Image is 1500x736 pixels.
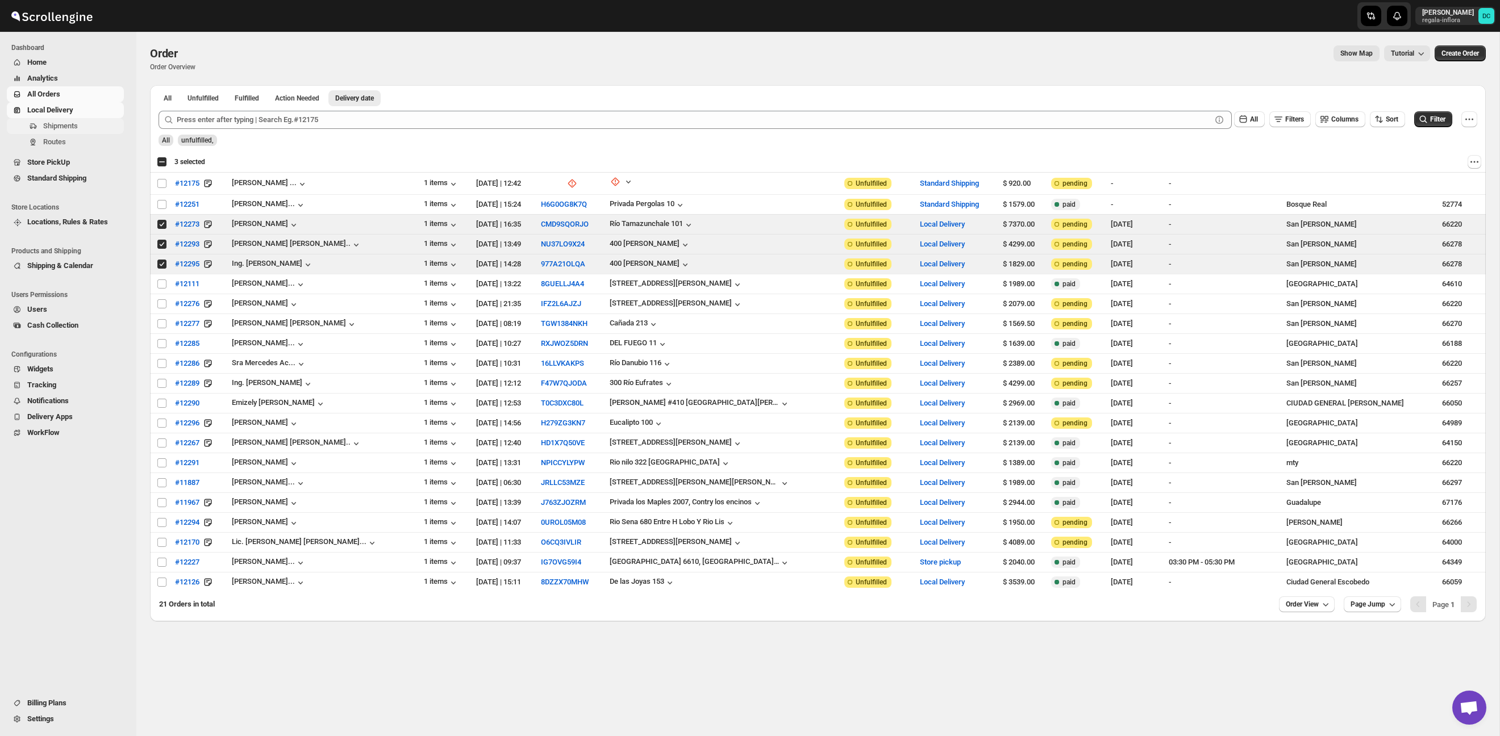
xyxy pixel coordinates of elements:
div: [PERSON_NAME] [232,299,299,310]
button: Locations, Rules & Rates [7,214,124,230]
text: DC [1482,12,1490,20]
button: Shipping & Calendar [7,258,124,274]
button: #12291 [168,454,206,472]
span: Routes [43,137,66,146]
div: $ 920.00 [1003,178,1044,189]
button: Order View [1279,596,1335,612]
button: Local Delivery [920,299,965,308]
span: #12295 [175,258,199,270]
span: All [164,94,172,103]
div: Río Tamazunchale 101 [610,219,683,228]
div: [PERSON_NAME]... [232,557,295,566]
input: Press enter after typing | Search Eg.#12175 [177,111,1211,129]
button: Unfulfilled [181,90,226,106]
div: 1 items [424,358,459,370]
button: #12276 [168,295,206,313]
button: All Orders [7,86,124,102]
button: Store pickup [920,558,961,566]
button: 16LLVKAKPS [541,359,584,367]
button: HD1X7Q50VE [541,438,585,447]
div: [PERSON_NAME] [PERSON_NAME].. [232,239,351,248]
div: Sra Mercedes Ac... [232,358,295,367]
button: [STREET_ADDRESS][PERSON_NAME] [610,438,743,449]
button: NPICCYLYPW [541,458,585,467]
button: Filters [1269,111,1311,127]
button: Tracking [7,377,124,393]
button: ActionNeeded [268,90,326,106]
div: 1 items [424,497,459,509]
button: #12273 [168,215,206,233]
button: Local Delivery [920,260,965,268]
button: [PERSON_NAME]... [232,577,306,588]
span: #12170 [175,537,199,548]
button: 1 items [424,338,459,350]
span: Page Jump [1351,600,1385,609]
button: Local Delivery [920,220,965,228]
span: #12276 [175,298,199,310]
span: #12227 [175,557,199,568]
button: #12285 [168,334,206,353]
div: Rio Sena 680 Entre H Lobo Y Rio Lis [610,517,724,526]
span: #12289 [175,378,199,389]
span: Standard Shipping [27,174,86,182]
span: Tracking [27,380,56,389]
span: All [162,136,170,144]
button: 1 items [424,178,459,190]
button: Shipments [7,118,124,134]
div: 1 items [424,438,459,449]
div: $ 1579.00 [1003,199,1044,210]
button: [PERSON_NAME] #410 [GEOGRAPHIC_DATA][PERSON_NAME] [610,398,790,409]
div: Rio nilo 322 [GEOGRAPHIC_DATA] [610,458,720,466]
button: Local Delivery [920,498,965,507]
button: 1 items [424,378,459,390]
span: #12293 [175,239,199,250]
button: Local Delivery [920,359,965,367]
button: 1 items [424,557,459,568]
button: 0UROL05M08 [541,518,586,526]
button: IG7OVG59I4 [541,558,581,566]
div: [PERSON_NAME] [PERSON_NAME].. [232,438,351,446]
span: 3 selected [174,157,205,166]
button: Eucalipto 100 [610,418,664,429]
span: Settings [27,714,54,723]
span: Widgets [27,365,53,373]
button: Home [7,55,124,70]
div: 52774 [1442,199,1479,210]
button: #11967 [168,494,206,512]
div: Privada Pergolas 10 [610,199,674,208]
button: [PERSON_NAME]... [232,199,306,211]
button: NU37LO9X24 [541,240,585,248]
div: 1 items [424,199,459,211]
p: Order Overview [150,62,195,72]
button: 1 items [424,299,459,310]
button: JRLLC53MZE [541,478,585,487]
button: Widgets [7,361,124,377]
button: 1 items [424,239,459,250]
button: 400 [PERSON_NAME] [610,239,691,250]
button: [PERSON_NAME] [PERSON_NAME].. [232,239,362,250]
button: #12111 [168,275,206,293]
button: [STREET_ADDRESS][PERSON_NAME] [610,299,743,310]
button: 1 items [424,219,459,231]
button: H6G0OG8K7Q [541,200,587,208]
button: Río Tamazunchale 101 [610,219,694,231]
button: Local Delivery [920,518,965,526]
button: #12296 [168,414,206,432]
button: Local Delivery [920,478,965,487]
button: Deliverydate [328,90,381,106]
span: Sort [1386,115,1398,123]
button: #12227 [168,553,206,571]
span: #11887 [175,477,199,488]
button: [PERSON_NAME] [232,418,299,429]
div: 1 items [424,398,459,409]
button: Columns [1315,111,1365,127]
button: Filter [1414,111,1452,127]
span: #12111 [175,278,199,290]
button: #12293 [168,235,206,253]
div: [PERSON_NAME]... [232,279,295,287]
div: [PERSON_NAME]... [232,478,295,486]
div: [STREET_ADDRESS][PERSON_NAME] [610,279,732,287]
